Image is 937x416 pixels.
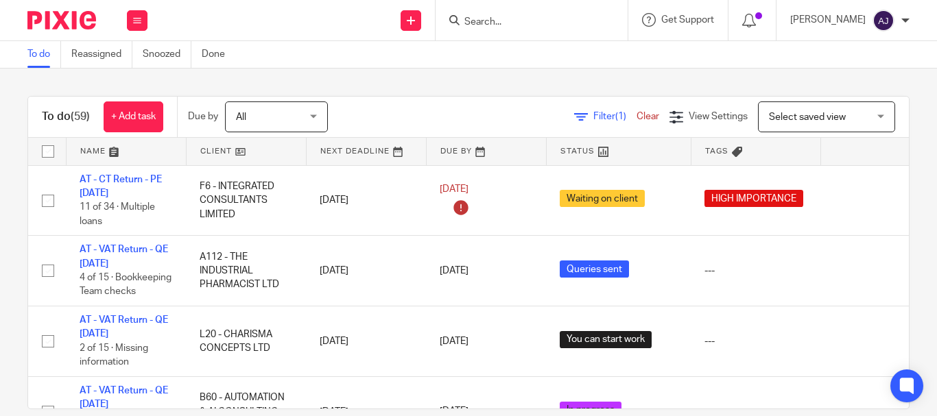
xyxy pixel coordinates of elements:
span: Select saved view [769,112,846,122]
div: --- [704,264,807,278]
span: View Settings [689,112,748,121]
span: HIGH IMPORTANCE [704,190,803,207]
span: Waiting on client [560,190,645,207]
a: + Add task [104,101,163,132]
td: F6 - INTEGRATED CONSULTANTS LIMITED [186,165,306,236]
td: L20 - CHARISMA CONCEPTS LTD [186,306,306,377]
p: [PERSON_NAME] [790,13,866,27]
a: AT - VAT Return - QE [DATE] [80,315,168,339]
input: Search [463,16,586,29]
img: svg%3E [873,10,894,32]
a: To do [27,41,61,68]
a: Done [202,41,235,68]
a: AT - CT Return - PE [DATE] [80,175,162,198]
td: [DATE] [306,306,426,377]
span: [DATE] [440,184,468,194]
span: [DATE] [440,266,468,276]
a: Snoozed [143,41,191,68]
span: Queries sent [560,260,629,278]
p: Due by [188,110,218,123]
a: AT - VAT Return - QE [DATE] [80,386,168,409]
span: [DATE] [440,337,468,346]
a: Clear [637,112,659,121]
span: You can start work [560,331,652,348]
span: (1) [615,112,626,121]
div: --- [704,334,807,348]
td: A112 - THE INDUSTRIAL PHARMACIST LTD [186,236,306,306]
a: Reassigned [71,41,132,68]
span: 4 of 15 · Bookkeeping Team checks [80,273,171,297]
span: (59) [71,111,90,122]
a: AT - VAT Return - QE [DATE] [80,245,168,268]
span: Filter [593,112,637,121]
span: Get Support [661,15,714,25]
img: Pixie [27,11,96,29]
span: 11 of 34 · Multiple loans [80,202,155,226]
h1: To do [42,110,90,124]
span: Tags [705,147,728,155]
span: 2 of 15 · Missing information [80,343,148,367]
span: All [236,112,246,122]
td: [DATE] [306,165,426,236]
td: [DATE] [306,236,426,306]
